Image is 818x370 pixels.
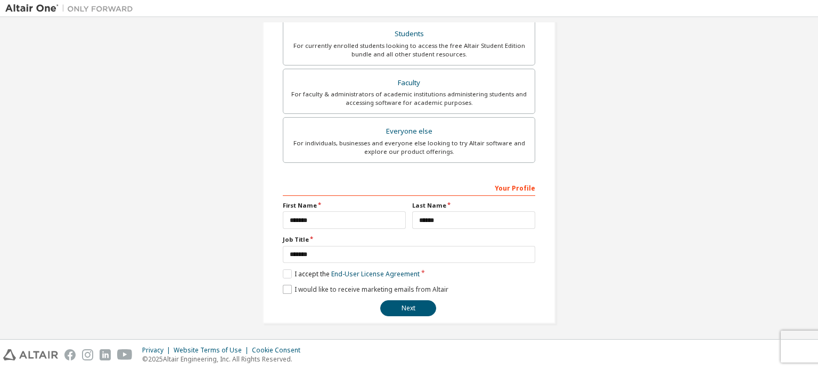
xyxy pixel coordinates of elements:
[5,3,138,14] img: Altair One
[290,76,528,91] div: Faculty
[174,346,252,355] div: Website Terms of Use
[412,201,535,210] label: Last Name
[82,349,93,360] img: instagram.svg
[290,90,528,107] div: For faculty & administrators of academic institutions administering students and accessing softwa...
[290,139,528,156] div: For individuals, businesses and everyone else looking to try Altair software and explore our prod...
[3,349,58,360] img: altair_logo.svg
[142,346,174,355] div: Privacy
[252,346,307,355] div: Cookie Consent
[64,349,76,360] img: facebook.svg
[283,201,406,210] label: First Name
[290,42,528,59] div: For currently enrolled students looking to access the free Altair Student Edition bundle and all ...
[283,269,420,278] label: I accept the
[380,300,436,316] button: Next
[117,349,133,360] img: youtube.svg
[290,124,528,139] div: Everyone else
[290,27,528,42] div: Students
[283,235,535,244] label: Job Title
[142,355,307,364] p: © 2025 Altair Engineering, Inc. All Rights Reserved.
[283,179,535,196] div: Your Profile
[283,285,448,294] label: I would like to receive marketing emails from Altair
[100,349,111,360] img: linkedin.svg
[331,269,420,278] a: End-User License Agreement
